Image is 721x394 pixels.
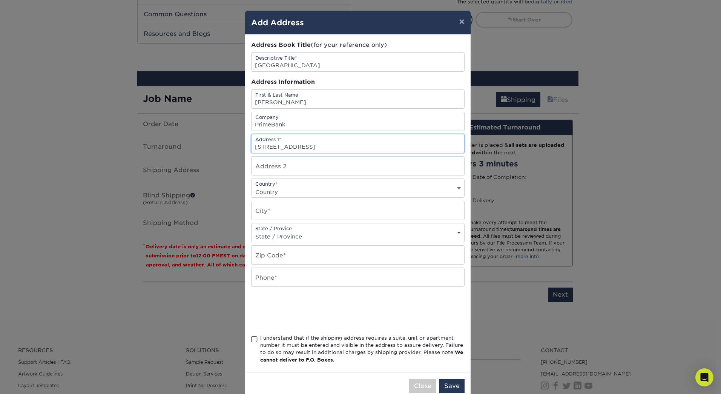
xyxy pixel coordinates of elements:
div: I understand that if the shipping address requires a suite, unit or apartment number it must be e... [260,334,465,364]
h4: Add Address [251,17,465,28]
iframe: reCAPTCHA [251,296,366,325]
div: Open Intercom Messenger [695,368,713,386]
b: We cannot deliver to P.O. Boxes [260,349,463,362]
div: (for your reference only) [251,41,465,49]
div: Address Information [251,78,465,86]
button: Close [409,379,436,393]
button: × [453,11,470,32]
span: Address Book Title [251,41,311,48]
button: Save [439,379,465,393]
